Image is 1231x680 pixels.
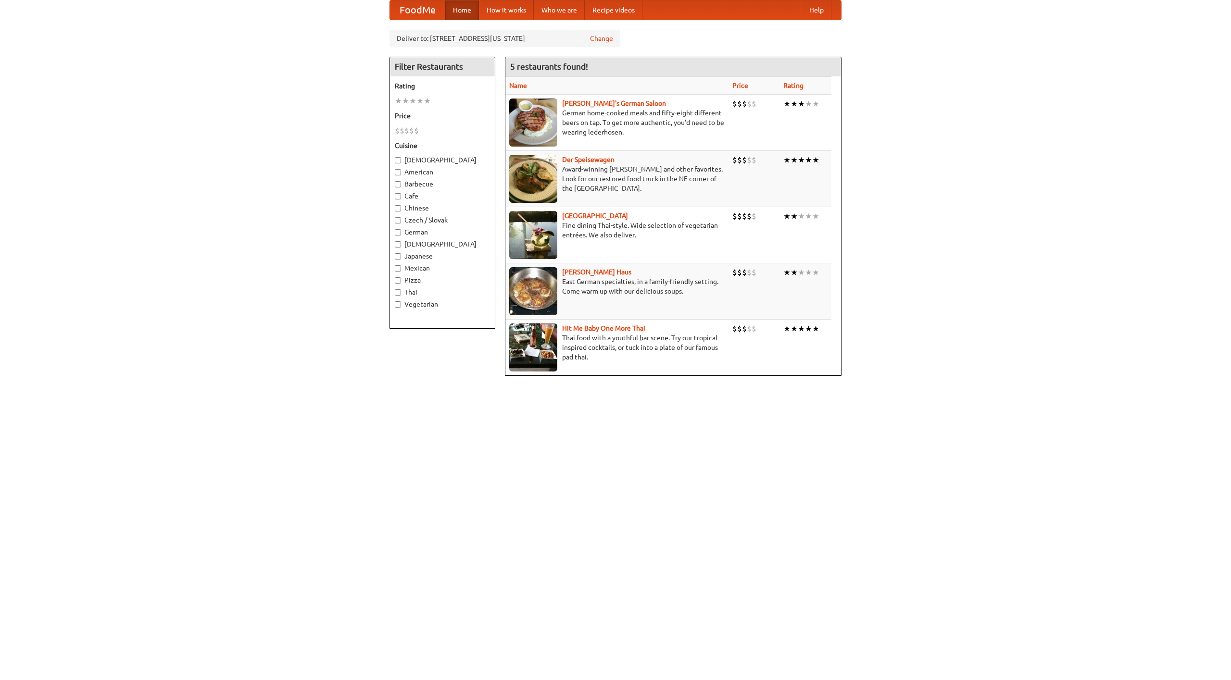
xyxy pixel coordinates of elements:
li: ★ [791,267,798,278]
li: $ [737,267,742,278]
input: Chinese [395,205,401,211]
h4: Filter Restaurants [390,57,495,76]
li: $ [732,99,737,109]
li: $ [400,125,404,136]
li: ★ [812,211,819,222]
input: Cafe [395,193,401,199]
label: German [395,227,490,237]
label: Pizza [395,275,490,285]
li: ★ [812,267,819,278]
img: esthers.jpg [509,99,557,147]
a: [PERSON_NAME]'s German Saloon [562,99,666,107]
li: $ [737,211,742,222]
li: ★ [791,211,798,222]
a: Home [445,0,479,20]
li: $ [737,99,742,109]
li: ★ [805,323,812,334]
div: Deliver to: [STREET_ADDRESS][US_STATE] [389,30,620,47]
li: ★ [783,211,791,222]
input: German [395,229,401,235]
li: $ [752,99,756,109]
p: Award-winning [PERSON_NAME] and other favorites. Look for our restored food truck in the NE corne... [509,164,725,193]
li: ★ [805,99,812,109]
li: $ [737,323,742,334]
label: Mexican [395,263,490,273]
li: $ [737,155,742,165]
li: $ [747,323,752,334]
input: [DEMOGRAPHIC_DATA] [395,157,401,163]
li: $ [742,267,747,278]
a: Change [590,34,613,43]
li: $ [732,323,737,334]
label: Vegetarian [395,299,490,309]
li: ★ [812,155,819,165]
img: speisewagen.jpg [509,155,557,203]
li: ★ [791,323,798,334]
label: Japanese [395,251,490,261]
li: ★ [395,96,402,106]
li: ★ [812,323,819,334]
a: Price [732,82,748,89]
a: Hit Me Baby One More Thai [562,324,645,332]
li: ★ [783,99,791,109]
li: ★ [791,155,798,165]
li: $ [742,211,747,222]
a: How it works [479,0,534,20]
li: $ [747,155,752,165]
input: Vegetarian [395,301,401,308]
li: $ [732,267,737,278]
input: American [395,169,401,175]
label: [DEMOGRAPHIC_DATA] [395,155,490,165]
li: $ [395,125,400,136]
li: ★ [805,155,812,165]
a: Rating [783,82,804,89]
li: $ [747,267,752,278]
li: ★ [783,155,791,165]
ng-pluralize: 5 restaurants found! [510,62,588,71]
label: Thai [395,287,490,297]
a: [PERSON_NAME] Haus [562,268,631,276]
li: $ [732,155,737,165]
li: $ [752,323,756,334]
p: East German specialties, in a family-friendly setting. Come warm up with our delicious soups. [509,277,725,296]
li: $ [747,211,752,222]
li: $ [752,155,756,165]
input: Czech / Slovak [395,217,401,223]
li: ★ [798,323,805,334]
input: Pizza [395,277,401,284]
a: Recipe videos [585,0,642,20]
li: ★ [783,323,791,334]
li: ★ [783,267,791,278]
li: ★ [798,155,805,165]
label: American [395,167,490,177]
li: ★ [798,267,805,278]
input: Japanese [395,253,401,260]
a: Der Speisewagen [562,156,615,163]
h5: Cuisine [395,141,490,150]
li: ★ [798,99,805,109]
li: ★ [812,99,819,109]
img: satay.jpg [509,211,557,259]
li: ★ [416,96,424,106]
input: Thai [395,289,401,296]
label: Barbecue [395,179,490,189]
li: $ [414,125,419,136]
p: Fine dining Thai-style. Wide selection of vegetarian entrées. We also deliver. [509,221,725,240]
li: $ [752,267,756,278]
a: [GEOGRAPHIC_DATA] [562,212,628,220]
a: Help [802,0,831,20]
label: Czech / Slovak [395,215,490,225]
li: $ [742,323,747,334]
a: Name [509,82,527,89]
li: $ [404,125,409,136]
label: Chinese [395,203,490,213]
label: Cafe [395,191,490,201]
li: $ [732,211,737,222]
a: FoodMe [390,0,445,20]
input: Barbecue [395,181,401,187]
h5: Rating [395,81,490,91]
li: ★ [805,211,812,222]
